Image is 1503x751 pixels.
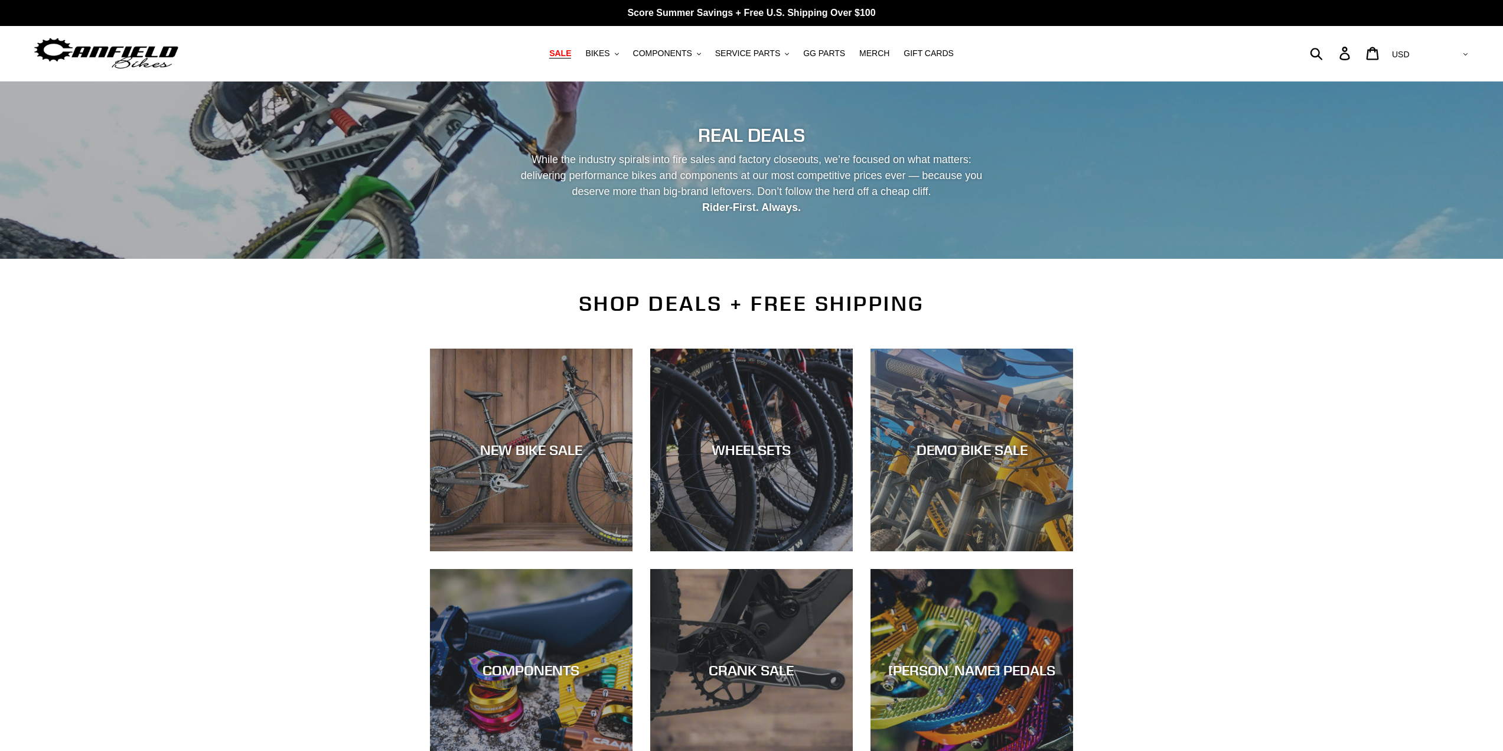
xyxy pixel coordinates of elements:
[859,48,889,58] span: MERCH
[904,48,954,58] span: GIFT CARDS
[579,45,624,61] button: BIKES
[430,291,1074,316] h2: SHOP DEALS + FREE SHIPPING
[650,662,853,679] div: CRANK SALE
[709,45,795,61] button: SERVICE PARTS
[627,45,707,61] button: COMPONENTS
[870,441,1073,459] div: DEMO BIKE SALE
[32,35,180,72] img: Canfield Bikes
[549,48,571,58] span: SALE
[702,201,801,213] strong: Rider-First. Always.
[585,48,609,58] span: BIKES
[650,441,853,459] div: WHEELSETS
[430,124,1074,147] h2: REAL DEALS
[543,45,577,61] a: SALE
[430,662,633,679] div: COMPONENTS
[870,349,1073,551] a: DEMO BIKE SALE
[853,45,895,61] a: MERCH
[1316,40,1346,66] input: Search
[870,662,1073,679] div: [PERSON_NAME] PEDALS
[510,152,993,216] p: While the industry spirals into fire sales and factory closeouts, we’re focused on what matters: ...
[650,349,853,551] a: WHEELSETS
[430,349,633,551] a: NEW BIKE SALE
[430,441,633,459] div: NEW BIKE SALE
[803,48,845,58] span: GG PARTS
[898,45,960,61] a: GIFT CARDS
[797,45,851,61] a: GG PARTS
[633,48,692,58] span: COMPONENTS
[715,48,780,58] span: SERVICE PARTS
